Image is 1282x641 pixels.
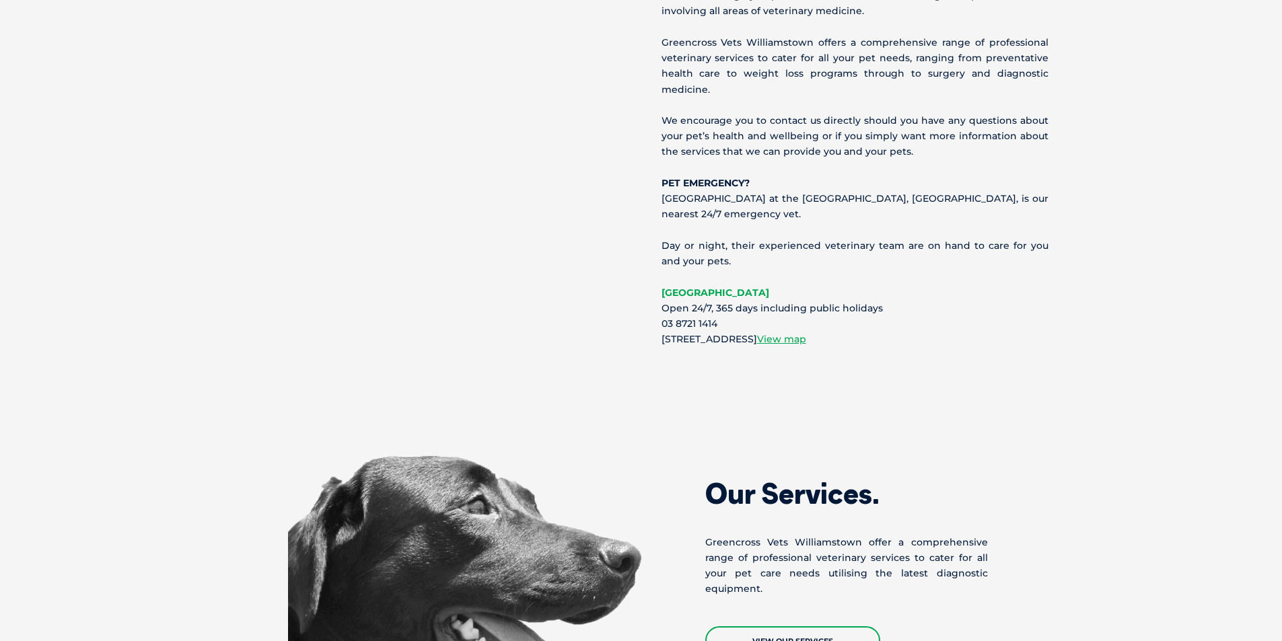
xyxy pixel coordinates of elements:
p: Day or night, their experienced veterinary team are on hand to care for you and your pets. [662,238,1048,269]
p: Greencross Vets Williamstown offers a comprehensive range of professional veterinary services to ... [662,35,1048,98]
p: Greencross Vets Williamstown offer a comprehensive range of professional veterinary services to c... [705,535,988,597]
p: We encourage you to contact us directly should you have any questions about your pet’s health and... [662,113,1048,160]
a: [GEOGRAPHIC_DATA] [662,287,769,299]
b: PET EMERGENCY? [662,177,750,189]
p: [GEOGRAPHIC_DATA] at the [GEOGRAPHIC_DATA], [GEOGRAPHIC_DATA], is our nearest 24/7 emergency vet. [662,176,1048,223]
h2: Our Services. [705,480,988,508]
p: Open 24/7, 365 days including public holidays 03 8721 1414 [STREET_ADDRESS] [662,285,1048,348]
a: View map [757,333,806,345]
